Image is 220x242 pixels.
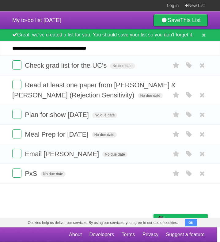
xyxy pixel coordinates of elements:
label: Star task [170,149,182,159]
a: Suggest a feature [166,229,205,240]
span: Cookies help us deliver our services. By using our services, you agree to our use of cookies. [21,218,184,227]
span: No due date [92,112,117,118]
label: Star task [170,129,182,139]
span: Plan for show [DATE] [25,111,90,119]
label: Done [12,168,21,178]
label: Done [12,80,21,89]
a: Privacy [142,229,158,240]
label: Done [12,60,21,70]
label: Done [12,110,21,119]
label: Star task [170,60,182,70]
button: OK [185,219,197,226]
span: No due date [102,152,127,157]
label: Star task [170,110,182,120]
span: No due date [41,171,66,177]
img: Buy me a coffee [157,214,165,225]
a: SaveThis List [154,14,208,26]
span: No due date [110,63,135,69]
label: Done [12,149,21,158]
span: PxS [25,170,39,177]
span: Check grad list for the UC's [25,62,108,69]
span: No due date [92,132,117,138]
span: My to-do list [DATE] [12,17,61,23]
a: Developers [89,229,114,240]
span: Meal Prep for [DATE] [25,130,90,138]
a: Terms [122,229,135,240]
span: No due date [138,93,163,98]
a: Buy me a coffee [154,214,208,225]
span: Buy me a coffee [166,214,205,225]
span: Read at least one paper from [PERSON_NAME] & [PERSON_NAME] (Rejection Sensitivity) [12,81,176,99]
a: About [69,229,82,240]
label: Done [12,129,21,138]
span: Email [PERSON_NAME] [25,150,101,158]
label: Star task [170,168,182,179]
label: Star task [170,90,182,100]
b: This List [180,17,201,23]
